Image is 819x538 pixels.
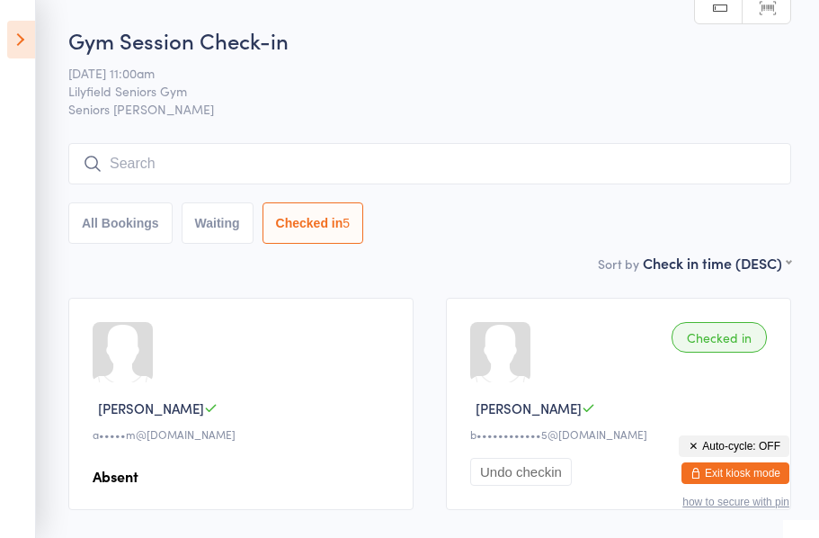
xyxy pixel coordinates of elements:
[672,322,767,353] div: Checked in
[68,25,791,55] h2: Gym Session Check-in
[68,100,791,118] span: Seniors [PERSON_NAME]
[470,458,572,486] button: Undo checkin
[470,426,772,442] div: b••••••••••••5@[DOMAIN_NAME]
[682,496,789,508] button: how to secure with pin
[343,216,350,230] div: 5
[68,64,763,82] span: [DATE] 11:00am
[476,399,582,417] span: [PERSON_NAME]
[263,202,364,244] button: Checked in5
[598,255,639,273] label: Sort by
[679,435,789,457] button: Auto-cycle: OFF
[68,143,791,184] input: Search
[182,202,254,244] button: Waiting
[643,253,791,273] div: Check in time (DESC)
[68,202,173,244] button: All Bookings
[68,82,763,100] span: Lilyfield Seniors Gym
[93,466,138,486] strong: Absent
[98,399,204,417] span: [PERSON_NAME]
[681,462,789,484] button: Exit kiosk mode
[93,426,395,442] div: a•••••m@[DOMAIN_NAME]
